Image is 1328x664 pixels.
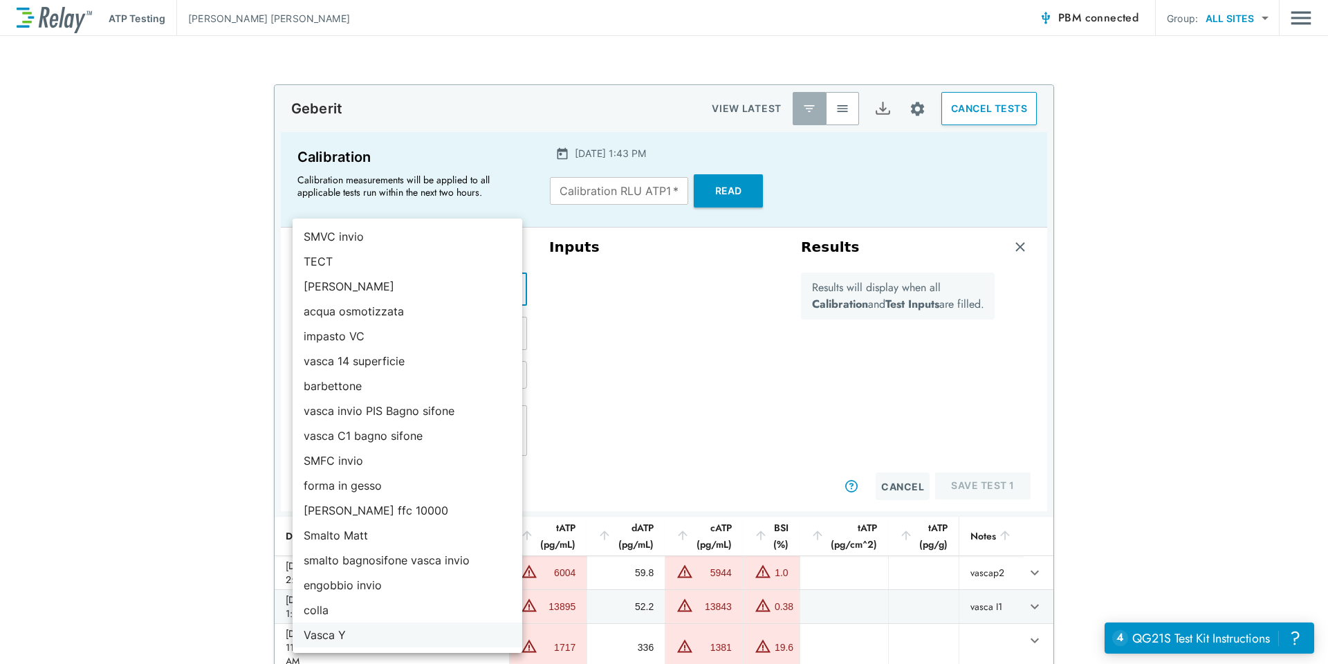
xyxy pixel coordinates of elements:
[293,224,522,249] li: SMVC invio
[293,274,522,299] li: [PERSON_NAME]
[293,349,522,373] li: vasca 14 superficie
[293,324,522,349] li: impasto VC
[293,299,522,324] li: acqua osmotizzata
[293,423,522,448] li: vasca C1 bagno sifone
[293,373,522,398] li: barbettone
[293,548,522,573] li: smalto bagnosifone vasca invio
[293,473,522,498] li: forma in gesso
[293,498,522,523] li: [PERSON_NAME] ffc 10000
[293,249,522,274] li: TECT
[293,598,522,622] li: colla
[1105,622,1314,654] iframe: Resource center
[293,622,522,647] li: Vasca Y
[293,573,522,598] li: engobbio invio
[293,523,522,548] li: Smalto Matt
[293,448,522,473] li: SMFC invio
[293,398,522,423] li: vasca invio PIS Bagno sifone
